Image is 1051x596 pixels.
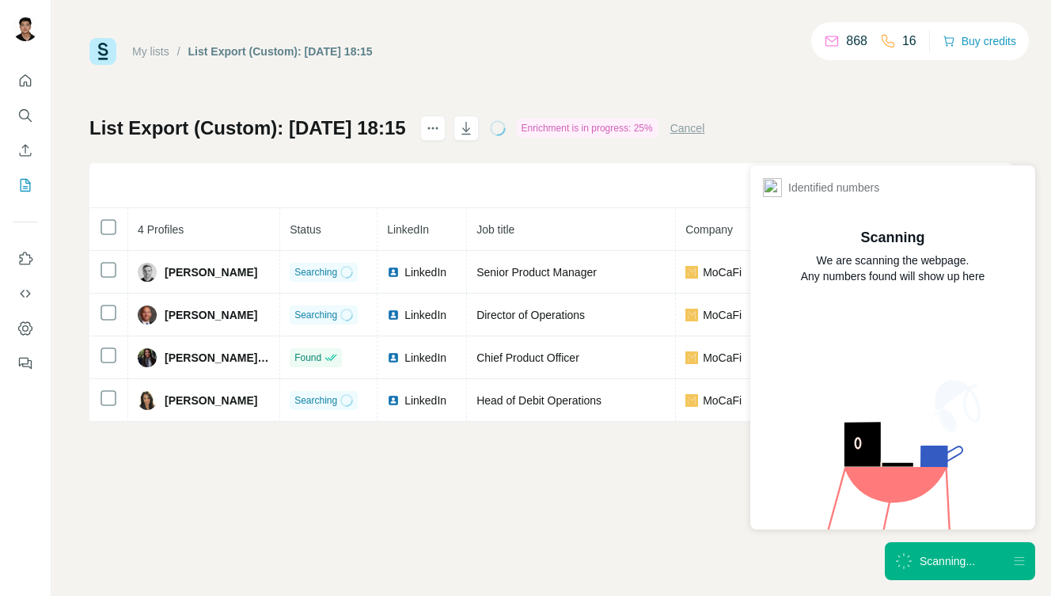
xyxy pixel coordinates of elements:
[404,307,446,323] span: LinkedIn
[685,266,698,279] img: company-logo
[13,314,38,343] button: Dashboard
[902,32,916,51] p: 16
[387,266,400,279] img: LinkedIn logo
[138,306,157,325] img: Avatar
[294,351,321,365] span: Found
[294,265,337,279] span: Searching
[476,394,601,407] span: Head of Debit Operations
[13,101,38,130] button: Search
[685,309,698,321] img: company-logo
[13,16,38,41] img: Avatar
[13,136,38,165] button: Enrich CSV
[13,349,38,378] button: Feedback
[703,264,742,280] span: MoCaFi
[404,264,446,280] span: LinkedIn
[89,38,116,65] img: Surfe Logo
[165,307,257,323] span: [PERSON_NAME]
[703,393,742,408] span: MoCaFi
[132,45,169,58] a: My lists
[404,393,446,408] span: LinkedIn
[138,223,184,236] span: 4 Profiles
[138,263,157,282] img: Avatar
[846,32,867,51] p: 868
[138,348,157,367] img: Avatar
[177,44,180,59] li: /
[685,394,698,407] img: company-logo
[188,44,373,59] div: List Export (Custom): [DATE] 18:15
[476,266,597,279] span: Senior Product Manager
[387,351,400,364] img: LinkedIn logo
[420,116,446,141] button: actions
[294,308,337,322] span: Searching
[387,223,429,236] span: LinkedIn
[165,350,270,366] span: [PERSON_NAME], MBA
[943,30,1016,52] button: Buy credits
[703,307,742,323] span: MoCaFi
[476,351,579,364] span: Chief Product Officer
[476,309,585,321] span: Director of Operations
[685,351,698,364] img: company-logo
[387,309,400,321] img: LinkedIn logo
[387,394,400,407] img: LinkedIn logo
[476,223,514,236] span: Job title
[138,391,157,410] img: Avatar
[13,171,38,199] button: My lists
[89,116,406,141] h1: List Export (Custom): [DATE] 18:15
[13,279,38,308] button: Use Surfe API
[290,223,321,236] span: Status
[670,120,705,136] button: Cancel
[165,393,257,408] span: [PERSON_NAME]
[13,66,38,95] button: Quick start
[517,119,658,138] div: Enrichment is in progress: 25%
[703,350,742,366] span: MoCaFi
[165,264,257,280] span: [PERSON_NAME]
[404,350,446,366] span: LinkedIn
[13,245,38,273] button: Use Surfe on LinkedIn
[294,393,337,408] span: Searching
[685,223,733,236] span: Company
